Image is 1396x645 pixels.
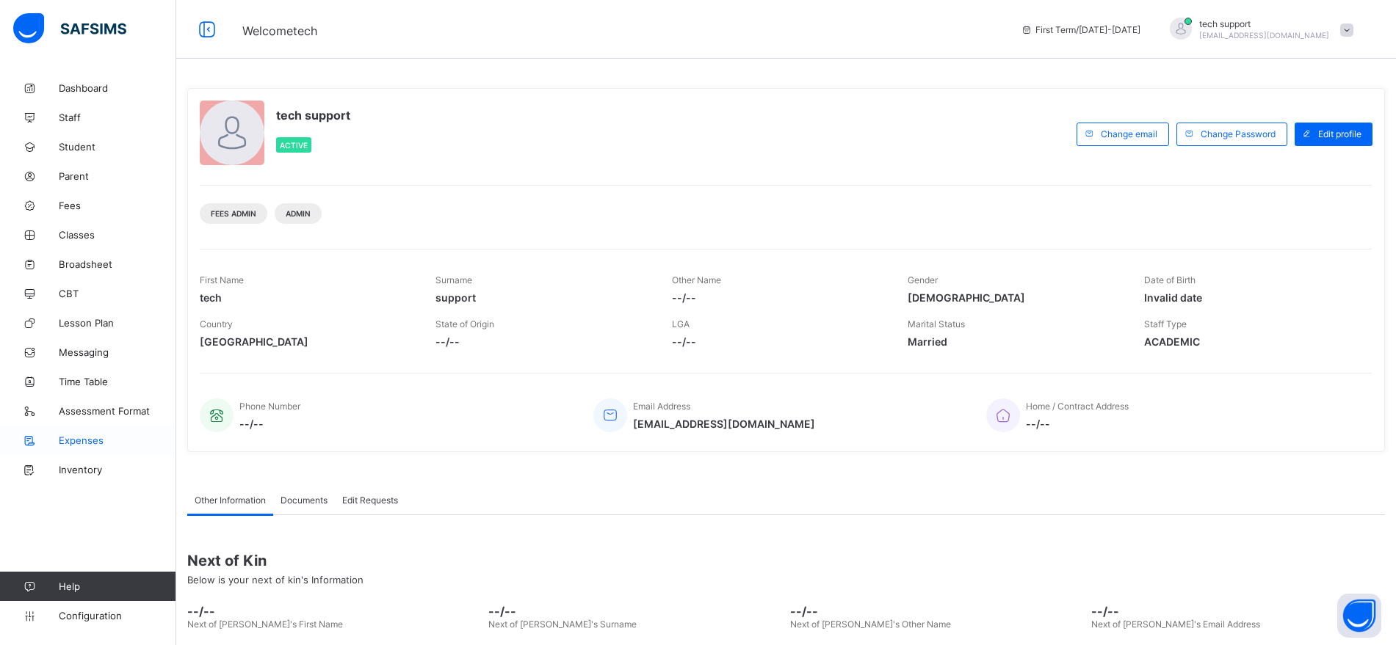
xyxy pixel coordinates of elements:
span: Next of Kin [187,552,1385,569]
span: Other Name [672,274,721,285]
span: Next of [PERSON_NAME]'s First Name [187,619,343,630]
span: tech [200,291,413,304]
span: Surname [435,274,472,285]
span: Lesson Plan [59,317,176,329]
span: --/-- [435,335,649,348]
span: --/-- [1026,418,1129,430]
span: ACADEMIC [1144,335,1358,348]
span: Next of [PERSON_NAME]'s Surname [488,619,637,630]
span: support [435,291,649,304]
span: --/-- [672,335,886,348]
span: Inventory [59,464,176,475]
span: Edit profile [1318,128,1361,139]
span: Invalid date [1144,291,1358,304]
span: Below is your next of kin's Information [187,574,364,586]
span: tech support [276,108,350,123]
span: Fees Admin [211,209,256,218]
span: Assessment Format [59,405,176,417]
span: Home / Contract Address [1026,401,1129,412]
span: --/-- [488,604,782,619]
span: Next of [PERSON_NAME]'s Email Address [1091,619,1260,630]
span: Student [59,141,176,153]
span: Change Password [1201,128,1276,139]
span: Dashboard [59,82,176,94]
span: Phone Number [239,401,300,412]
span: [EMAIL_ADDRESS][DOMAIN_NAME] [1199,31,1329,40]
span: Gender [908,274,938,285]
span: Date of Birth [1144,274,1196,285]
span: State of Origin [435,318,494,329]
span: Edit Requests [342,495,398,506]
span: --/-- [187,604,481,619]
span: session/term information [1021,24,1140,35]
span: Fees [59,200,176,211]
span: Configuration [59,610,176,622]
span: [GEOGRAPHIC_DATA] [200,335,413,348]
span: [EMAIL_ADDRESS][DOMAIN_NAME] [633,418,815,430]
span: Marital Status [908,318,965,329]
span: LGA [672,318,690,329]
div: techsupport [1155,18,1361,42]
span: Staff [59,112,176,123]
span: Classes [59,229,176,241]
span: Change email [1101,128,1157,139]
span: Country [200,318,233,329]
span: Expenses [59,434,176,446]
span: Email Address [633,401,690,412]
span: Admin [286,209,311,218]
span: --/-- [672,291,886,304]
span: First Name [200,274,244,285]
span: Broadsheet [59,258,176,270]
span: Documents [281,495,328,506]
span: --/-- [1091,604,1385,619]
span: Other Information [195,495,266,506]
span: Welcome tech [242,23,317,38]
span: Help [59,580,176,592]
img: safsims [13,13,126,44]
span: Time Table [59,376,176,387]
span: --/-- [790,604,1084,619]
span: Married [908,335,1121,348]
span: Staff Type [1144,318,1187,329]
span: Next of [PERSON_NAME]'s Other Name [790,619,951,630]
span: --/-- [239,418,300,430]
span: CBT [59,288,176,299]
span: Messaging [59,346,176,358]
button: Open asap [1337,594,1381,638]
span: Active [280,141,308,150]
span: [DEMOGRAPHIC_DATA] [908,291,1121,304]
span: Parent [59,170,176,182]
span: tech support [1199,18,1329,29]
